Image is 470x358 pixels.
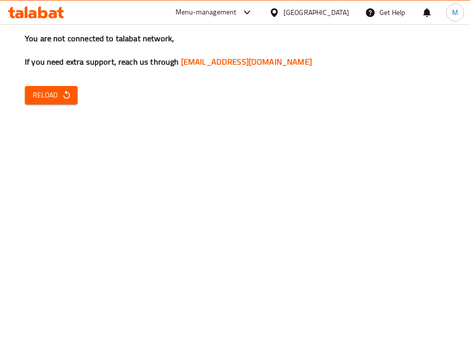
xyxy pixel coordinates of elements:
[25,86,78,104] button: Reload
[452,7,458,18] span: M
[25,33,445,68] h3: You are not connected to talabat network, If you need extra support, reach us through
[181,54,312,69] a: [EMAIL_ADDRESS][DOMAIN_NAME]
[33,89,70,101] span: Reload
[283,7,349,18] div: [GEOGRAPHIC_DATA]
[176,6,237,18] div: Menu-management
